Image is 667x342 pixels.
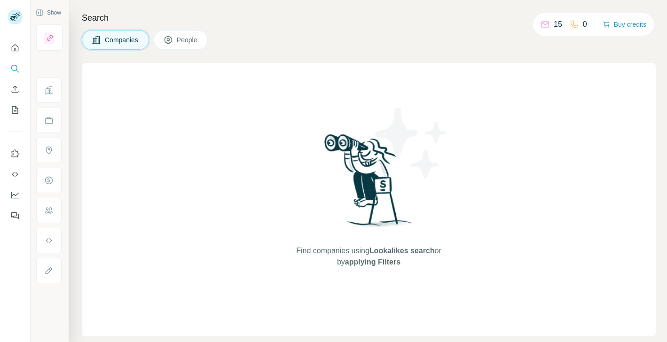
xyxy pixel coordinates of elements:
button: Use Surfe on LinkedIn [8,145,23,162]
button: Search [8,60,23,77]
button: Feedback [8,207,23,224]
span: People [177,35,198,45]
span: Find companies using or by [293,245,444,268]
p: 15 [554,19,562,30]
h4: Search [82,11,656,24]
img: Surfe Illustration - Stars [369,101,454,185]
p: 0 [583,19,587,30]
span: Companies [105,35,139,45]
span: Lookalikes search [369,247,435,255]
button: Show [29,6,68,20]
img: Surfe Illustration - Woman searching with binoculars [320,132,418,236]
button: Dashboard [8,187,23,203]
button: Use Surfe API [8,166,23,183]
span: applying Filters [345,258,400,266]
button: Enrich CSV [8,81,23,98]
button: Quick start [8,39,23,56]
button: Buy credits [603,18,646,31]
button: My lists [8,101,23,118]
